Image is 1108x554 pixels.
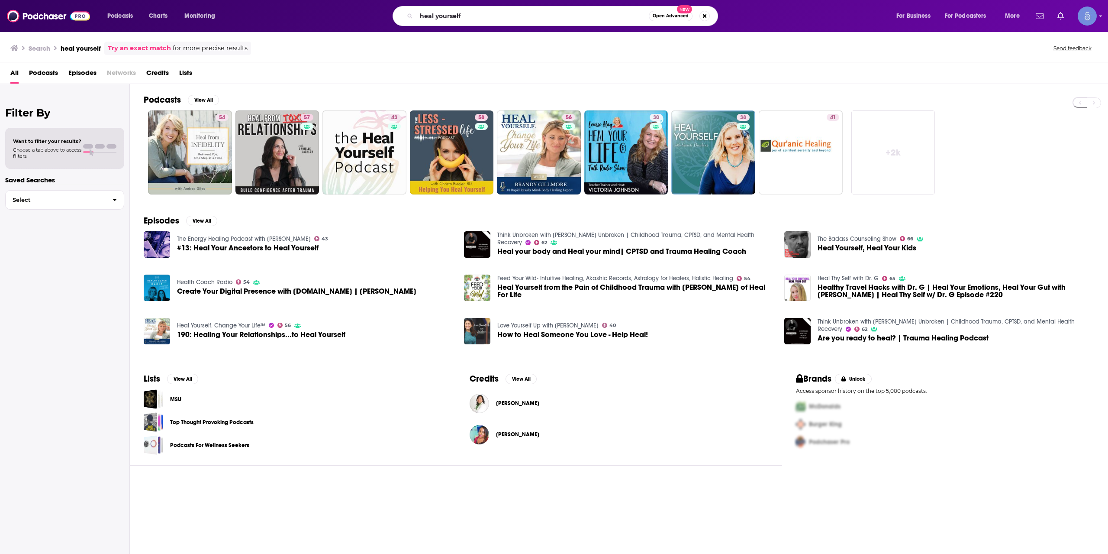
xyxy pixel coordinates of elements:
[470,421,768,448] button: Cleopatra JadeCleopatra Jade
[818,334,989,342] a: Are you ready to heal? | Trauma Healing Podcast
[29,66,58,84] a: Podcasts
[188,95,219,105] button: View All
[144,94,219,105] a: PodcastsView All
[602,323,616,328] a: 40
[784,231,811,258] a: Heal Yourself, Heal Your Kids
[497,331,648,338] span: How to Heal Someone You Love - Help Heal!
[818,235,896,243] a: The Badass Counseling Show
[851,110,935,194] a: +2k
[285,324,291,327] span: 56
[737,276,751,281] a: 54
[235,110,319,194] a: 57
[744,277,750,281] span: 54
[1078,6,1097,26] img: User Profile
[314,236,329,241] a: 43
[391,113,397,122] span: 43
[809,403,841,410] span: McDonalds
[219,113,225,122] span: 54
[497,275,733,282] a: Feed Your Wild- Intuitive Healing, Akashic Records, Astrology for Healers, Holistic Healing
[68,66,97,84] span: Episodes
[107,66,136,84] span: Networks
[464,231,490,258] img: Heal your body and Heal your mind| CPTSD and Trauma Healing Coach
[108,43,171,53] a: Try an exact match
[784,275,811,301] a: Healthy Travel Hacks with Dr. G | Heal Your Emotions, Heal Your Gut with Rachel Scheer | Heal Thy...
[170,418,254,427] a: Top Thought Provoking Podcasts
[29,44,50,52] h3: Search
[792,433,809,451] img: Third Pro Logo
[146,66,169,84] a: Credits
[677,5,692,13] span: New
[506,374,537,384] button: View All
[862,327,867,331] span: 62
[300,114,313,121] a: 57
[541,241,547,245] span: 62
[497,248,746,255] a: Heal your body and Heal your mind| CPTSD and Trauma Healing Coach
[496,400,539,407] span: [PERSON_NAME]
[1032,9,1047,23] a: Show notifications dropdown
[1005,10,1020,22] span: More
[6,197,106,203] span: Select
[177,331,345,338] span: 190: Healing Your Relationships...to Heal Yourself
[107,10,133,22] span: Podcasts
[216,114,229,121] a: 54
[496,400,539,407] a: Dr. Anh Nguyen
[796,373,832,384] h2: Brands
[148,110,232,194] a: 54
[809,438,850,446] span: Podchaser Pro
[178,9,226,23] button: open menu
[796,388,1094,394] p: Access sponsor history on the top 5,000 podcasts.
[653,14,689,18] span: Open Advanced
[497,284,774,298] span: Heal Yourself from the Pain of Childhood Trauma with [PERSON_NAME] of Heal For Life
[144,215,179,226] h2: Episodes
[144,412,163,432] a: Top Thought Provoking Podcasts
[322,110,406,194] a: 43
[144,389,163,409] span: MSU
[177,288,416,295] a: Create Your Digital Presence with Heal.Me | Eric Stein
[144,275,170,301] img: Create Your Digital Presence with Heal.Me | Eric Stein
[470,389,768,417] button: Dr. Anh NguyenDr. Anh Nguyen
[177,235,311,243] a: The Energy Healing Podcast with Dr. Katharina Johnson
[144,94,181,105] h2: Podcasts
[177,322,265,329] a: Heal Yourself. Change Your Life™
[818,244,916,252] a: Heal Yourself, Heal Your Kids
[144,318,170,344] img: 190: Healing Your Relationships...to Heal Yourself
[740,113,746,122] span: 38
[170,395,181,404] a: MSU
[562,114,575,121] a: 56
[144,373,160,384] h2: Lists
[809,421,842,428] span: Burger King
[464,275,490,301] img: Heal Yourself from the Pain of Childhood Trauma with Liz Mullinar of Heal For Life
[388,114,401,121] a: 43
[497,110,581,194] a: 56
[792,415,809,433] img: Second Pro Logo
[784,318,811,344] a: Are you ready to heal? | Trauma Healing Podcast
[10,66,19,84] span: All
[144,231,170,258] a: #13: Heal Your Ancestors to Heal Yourself
[173,43,248,53] span: for more precise results
[167,374,198,384] button: View All
[186,216,217,226] button: View All
[416,9,649,23] input: Search podcasts, credits, & more...
[144,435,163,455] a: Podcasts For Wellness Seekers
[945,10,986,22] span: For Podcasters
[792,398,809,415] img: First Pro Logo
[5,190,124,210] button: Select
[835,374,872,384] button: Unlock
[671,110,755,194] a: 38
[818,284,1094,298] a: Healthy Travel Hacks with Dr. G | Heal Your Emotions, Heal Your Gut with Rachel Scheer | Heal Thy...
[143,9,173,23] a: Charts
[170,441,249,450] a: Podcasts For Wellness Seekers
[470,373,499,384] h2: Credits
[177,244,319,252] a: #13: Heal Your Ancestors to Heal Yourself
[649,11,692,21] button: Open AdvancedNew
[7,8,90,24] a: Podchaser - Follow, Share and Rate Podcasts
[497,322,599,329] a: Love Yourself Up with Jodi Aman
[584,110,668,194] a: 30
